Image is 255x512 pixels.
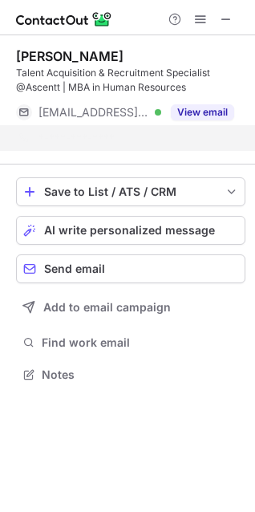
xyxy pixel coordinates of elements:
[42,368,239,382] span: Notes
[16,177,245,206] button: save-profile-one-click
[44,262,105,275] span: Send email
[16,364,245,386] button: Notes
[16,10,112,29] img: ContactOut v5.3.10
[16,254,245,283] button: Send email
[16,331,245,354] button: Find work email
[16,293,245,322] button: Add to email campaign
[16,216,245,245] button: AI write personalized message
[42,335,239,350] span: Find work email
[43,301,171,314] span: Add to email campaign
[44,185,217,198] div: Save to List / ATS / CRM
[44,224,215,237] span: AI write personalized message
